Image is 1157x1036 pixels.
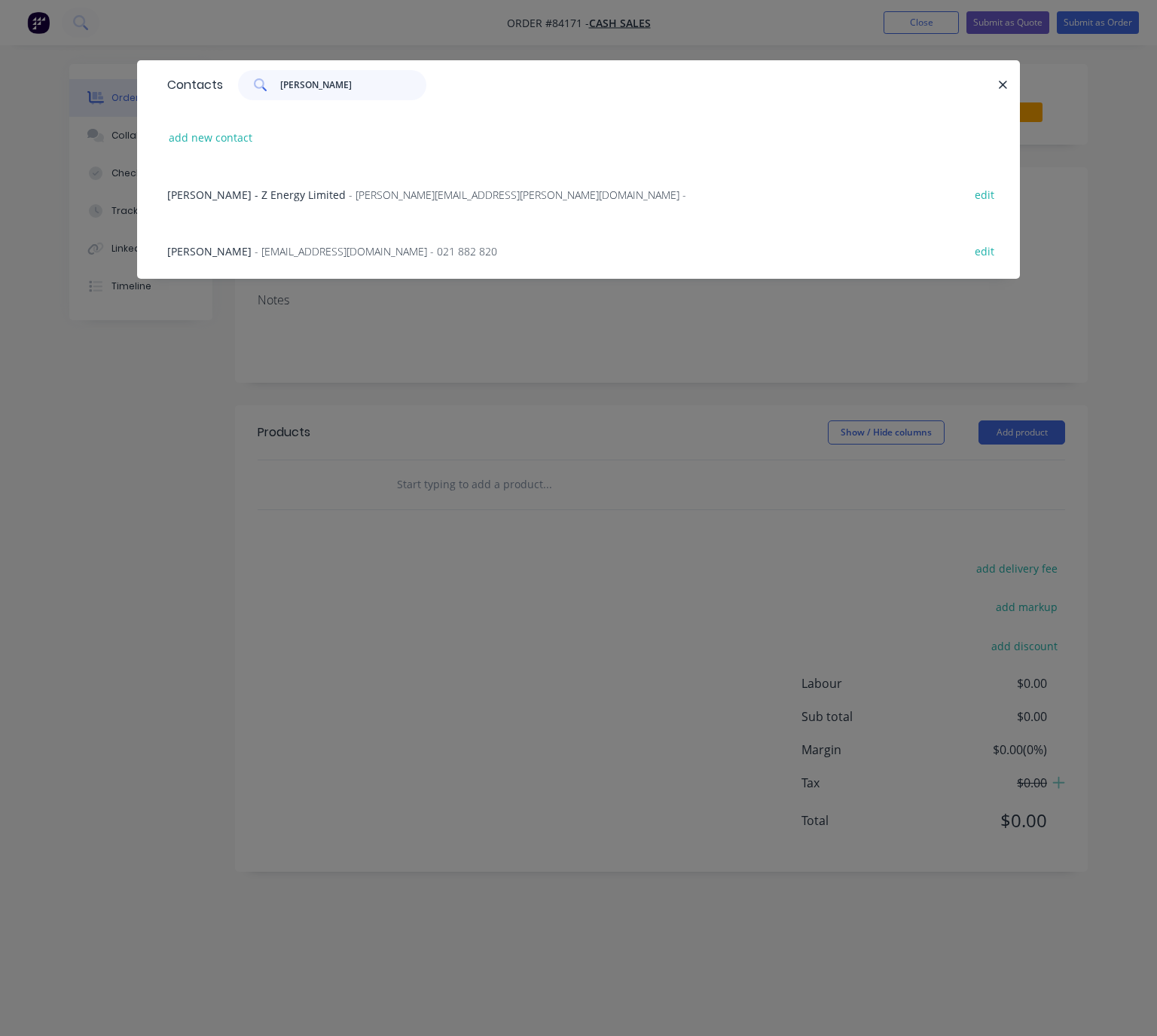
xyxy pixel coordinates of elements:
span: - [EMAIL_ADDRESS][DOMAIN_NAME] - 021 882 820 [255,244,497,258]
button: edit [966,184,1002,204]
button: add new contact [161,127,261,148]
input: Search contacts... [280,70,427,100]
span: [PERSON_NAME] - Z Energy Limited [167,188,346,202]
span: [PERSON_NAME] [167,244,252,258]
button: edit [966,240,1002,261]
div: Contacts [160,61,223,109]
span: - [PERSON_NAME][EMAIL_ADDRESS][PERSON_NAME][DOMAIN_NAME] - [349,188,686,202]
